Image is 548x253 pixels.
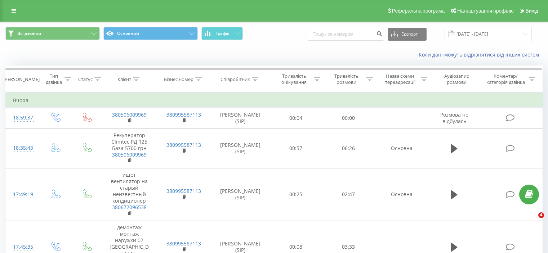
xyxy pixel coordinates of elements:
div: [PERSON_NAME] [3,76,40,82]
a: Коли дані можуть відрізнятися вiд інших систем [419,51,543,58]
span: Реферальна програма [392,8,445,14]
span: 4 [538,212,544,218]
td: [PERSON_NAME] (SIP) [211,168,270,221]
td: ищет вентилятор на старый неизвестный кондиционер [102,168,156,221]
div: Клієнт [117,76,131,82]
td: Рекуператор Climtec РД 125 База 5700 грн [102,128,156,168]
a: 380506009969 [112,151,147,158]
div: Співробітник [220,76,250,82]
a: 380506009969 [112,111,147,118]
td: Основна [374,128,429,168]
a: 380995587113 [166,240,201,247]
div: Тривалість очікування [276,73,312,85]
iframe: Intercom live chat [524,212,541,230]
a: 380995587113 [166,141,201,148]
td: 02:47 [322,168,374,221]
td: 00:00 [322,108,374,128]
td: Вчора [6,93,543,108]
div: 18:59:37 [13,111,32,125]
a: 380672096538 [112,204,147,211]
button: Всі дзвінки [5,27,100,40]
div: Статус [78,76,93,82]
div: Коментар/категорія дзвінка [485,73,527,85]
div: 17:49:19 [13,188,32,202]
td: 00:04 [270,108,322,128]
span: Всі дзвінки [17,31,41,36]
div: Тривалість розмови [329,73,365,85]
a: 380995587113 [166,188,201,194]
td: [PERSON_NAME] (SIP) [211,128,270,168]
td: [PERSON_NAME] (SIP) [211,108,270,128]
button: Графік [201,27,243,40]
span: Вихід [526,8,538,14]
td: 00:57 [270,128,322,168]
div: Тип дзвінка [45,73,62,85]
button: Експорт [388,28,427,41]
div: Бізнес номер [164,76,193,82]
input: Пошук за номером [308,28,384,41]
span: Графік [215,31,230,36]
div: 18:35:43 [13,141,32,155]
button: Основний [103,27,198,40]
span: Налаштування профілю [457,8,513,14]
td: 06:26 [322,128,374,168]
a: 380995587113 [166,111,201,118]
td: Основна [374,168,429,221]
td: 00:25 [270,168,322,221]
div: Аудіозапис розмови [436,73,478,85]
div: Назва схеми переадресації [381,73,419,85]
span: Розмова не відбулась [440,111,468,125]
